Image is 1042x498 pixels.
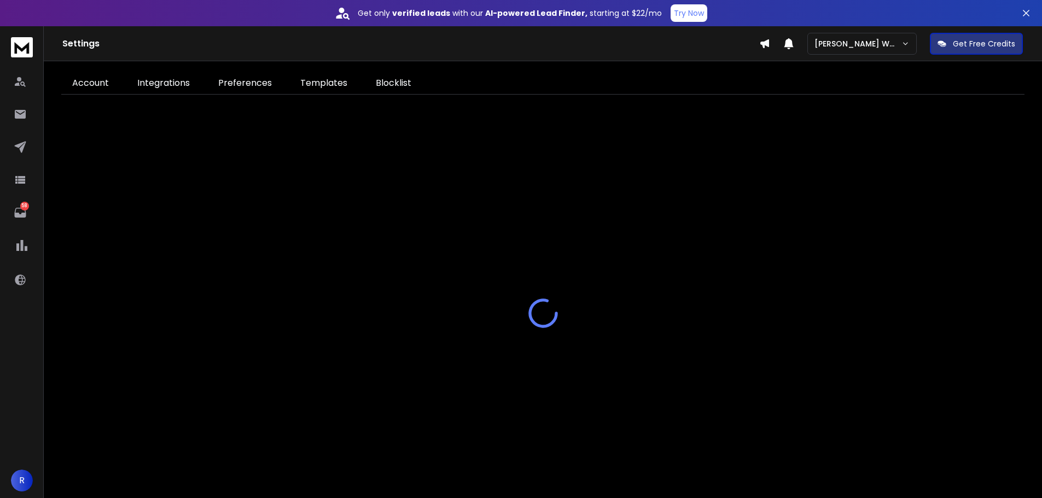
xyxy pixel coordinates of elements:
button: Try Now [671,4,707,22]
a: Blocklist [365,72,422,94]
p: Get only with our starting at $22/mo [358,8,662,19]
button: R [11,470,33,491]
p: 58 [20,202,29,210]
strong: AI-powered Lead Finder, [485,8,587,19]
a: Preferences [207,72,283,94]
p: [PERSON_NAME] Workspace [814,38,901,49]
a: Templates [289,72,358,94]
button: Get Free Credits [930,33,1023,55]
strong: verified leads [392,8,450,19]
a: 58 [9,202,31,224]
h1: Settings [62,37,759,50]
p: Try Now [674,8,704,19]
a: Account [61,72,120,94]
p: Get Free Credits [953,38,1015,49]
img: logo [11,37,33,57]
a: Integrations [126,72,201,94]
